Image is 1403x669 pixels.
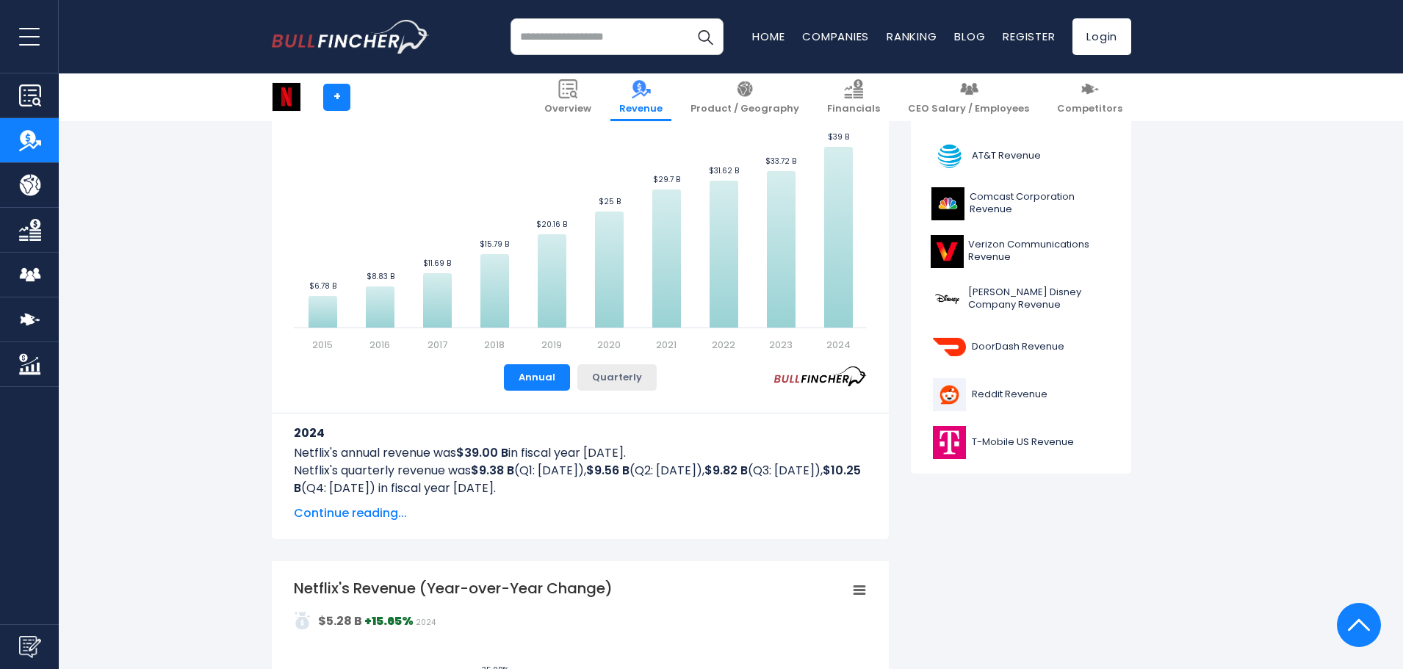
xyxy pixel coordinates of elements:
[931,426,967,459] img: TMUS logo
[364,612,414,629] strong: +15.65%
[309,281,336,292] text: $6.78 B
[887,29,937,44] a: Ranking
[653,174,680,185] text: $29.7 B
[586,462,630,479] b: $9.56 B
[597,338,621,352] text: 2020
[428,338,447,352] text: 2017
[504,364,570,391] button: Annual
[367,271,394,282] text: $8.83 B
[899,73,1038,121] a: CEO Salary / Employees
[752,29,785,44] a: Home
[704,462,748,479] b: $9.82 B
[931,283,964,316] img: DIS logo
[599,196,621,207] text: $25 B
[765,156,796,167] text: $33.72 B
[535,73,600,121] a: Overview
[826,338,851,352] text: 2024
[423,258,451,269] text: $11.69 B
[369,338,390,352] text: 2016
[312,338,333,352] text: 2015
[541,338,562,352] text: 2019
[802,29,869,44] a: Companies
[294,444,867,462] p: Netflix's annual revenue was in fiscal year [DATE].
[294,424,867,442] h3: 2024
[922,327,1120,367] a: DoorDash Revenue
[922,422,1120,463] a: T-Mobile US Revenue
[484,338,505,352] text: 2018
[1057,103,1122,115] span: Competitors
[416,617,436,628] span: 2024
[323,84,350,111] a: +
[712,338,735,352] text: 2022
[931,140,967,173] img: T logo
[480,239,509,250] text: $15.79 B
[931,187,965,220] img: CMCSA logo
[827,103,880,115] span: Financials
[456,444,508,461] b: $39.00 B
[709,165,739,176] text: $31.62 B
[294,22,867,352] svg: Netflix's Revenue Trend
[536,219,567,230] text: $20.16 B
[682,73,808,121] a: Product / Geography
[294,578,613,599] tspan: Netflix's Revenue (Year-over-Year Change)
[471,462,514,479] b: $9.38 B
[272,20,430,54] img: bullfincher logo
[619,103,663,115] span: Revenue
[908,103,1029,115] span: CEO Salary / Employees
[931,330,967,364] img: DASH logo
[769,338,793,352] text: 2023
[656,338,677,352] text: 2021
[294,462,861,496] b: $10.25 B
[1072,18,1131,55] a: Login
[272,20,430,54] a: Go to homepage
[922,375,1120,415] a: Reddit Revenue
[922,279,1120,319] a: [PERSON_NAME] Disney Company Revenue
[922,184,1120,224] a: Comcast Corporation Revenue
[294,505,867,522] span: Continue reading...
[687,18,724,55] button: Search
[818,73,889,121] a: Financials
[577,364,657,391] button: Quarterly
[931,378,967,411] img: RDDT logo
[922,231,1120,272] a: Verizon Communications Revenue
[273,83,300,111] img: NFLX logo
[1048,73,1131,121] a: Competitors
[922,136,1120,176] a: AT&T Revenue
[294,612,311,629] img: addasd
[610,73,671,121] a: Revenue
[690,103,799,115] span: Product / Geography
[544,103,591,115] span: Overview
[1003,29,1055,44] a: Register
[828,131,849,142] text: $39 B
[954,29,985,44] a: Blog
[931,235,964,268] img: VZ logo
[294,462,867,497] p: Netflix's quarterly revenue was (Q1: [DATE]), (Q2: [DATE]), (Q3: [DATE]), (Q4: [DATE]) in fiscal ...
[318,612,362,629] strong: $5.28 B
